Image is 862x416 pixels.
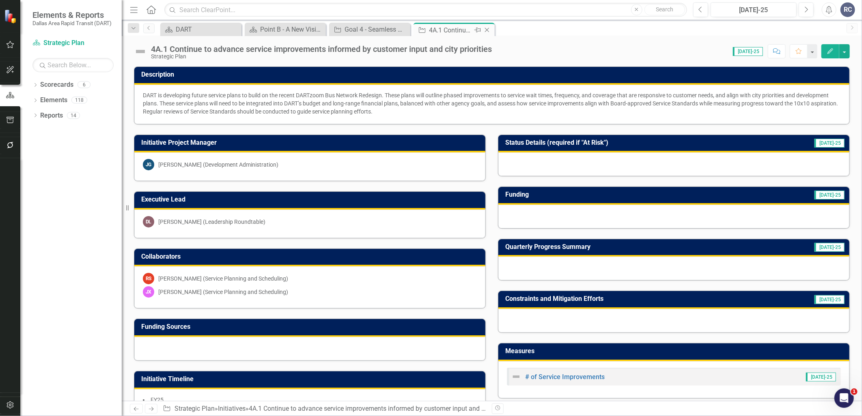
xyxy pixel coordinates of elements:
[32,10,112,20] span: Elements & Reports
[260,24,324,34] div: Point B - A New Vision for Mobility in [GEOGRAPHIC_DATA][US_STATE]
[840,2,855,17] button: RC
[656,6,673,13] span: Search
[815,139,845,148] span: [DATE]-25
[505,295,764,302] h3: Constraints and Mitigation Efforts
[32,20,112,26] small: Dallas Area Rapid Transit (DART)
[505,347,845,355] h3: Measures
[162,24,239,34] a: DART
[218,405,246,412] a: Initiatives
[141,253,481,260] h3: Collaborators
[815,243,845,252] span: [DATE]-25
[331,24,408,34] a: Goal 4 - Seamless Mobility
[247,24,324,34] a: Point B - A New Vision for Mobility in [GEOGRAPHIC_DATA][US_STATE]
[151,54,492,60] div: Strategic Plan
[644,4,685,15] button: Search
[40,111,63,120] a: Reports
[151,397,164,403] span: FY25
[32,39,114,48] a: Strategic Plan
[158,274,288,283] div: [PERSON_NAME] (Service Planning and Scheduling)
[733,47,763,56] span: [DATE]-25
[834,388,854,408] iframe: Intercom live chat
[163,404,486,414] div: » »
[525,373,605,381] a: # of Service Improvements
[806,373,836,382] span: [DATE]-25
[141,196,481,203] h3: Executive Lead
[345,24,408,34] div: Goal 4 - Seamless Mobility
[505,243,755,251] h3: Quarterly Progress Summary
[143,92,838,115] span: DART is developing future service plans to build on the recent DARTzoom Bus Network Redesign. The...
[141,139,481,146] h3: Initiative Project Manager
[505,139,767,146] h3: Status Details (required if "At Risk")
[40,96,67,105] a: Elements
[176,24,239,34] div: DART
[505,191,653,198] h3: Funding
[143,286,154,298] div: JX
[175,405,215,412] a: Strategic Plan
[67,112,80,119] div: 14
[429,25,472,35] div: 4A.1 Continue to advance service improvements informed by customer input and city priorities
[249,405,518,412] div: 4A.1 Continue to advance service improvements informed by customer input and city priorities
[158,218,265,226] div: [PERSON_NAME] (Leadership Roundtable)
[78,81,91,88] div: 6
[815,295,845,304] span: [DATE]-25
[141,323,481,330] h3: Funding Sources
[143,159,154,170] div: JG
[71,97,87,104] div: 118
[32,58,114,72] input: Search Below...
[851,388,858,395] span: 1
[134,45,147,58] img: Not Defined
[815,191,845,199] span: [DATE]-25
[40,80,73,90] a: Scorecards
[158,161,278,169] div: [PERSON_NAME] (Development Administration)
[158,288,288,296] div: [PERSON_NAME] (Service Planning and Scheduling)
[143,216,154,227] div: DL
[713,5,794,15] div: [DATE]-25
[4,9,18,24] img: ClearPoint Strategy
[151,45,492,54] div: 4A.1 Continue to advance service improvements informed by customer input and city priorities
[143,273,154,284] div: RS
[511,372,521,382] img: Not Defined
[164,3,687,17] input: Search ClearPoint...
[141,375,481,383] h3: Initiative Timeline
[711,2,797,17] button: [DATE]-25
[141,71,845,78] h3: Description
